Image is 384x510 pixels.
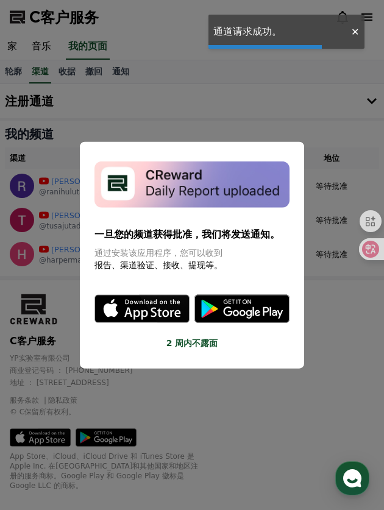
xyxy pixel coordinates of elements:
img: 应用安装模式 [94,161,290,208]
p: 报告、渠道验证、接收、提现等。 [94,259,290,271]
div: 模 态 [80,141,304,369]
p: 通过安装该应用程序，您可以收到 [94,247,290,259]
button: 2 周内不露面 [94,337,290,349]
font: 一旦您的频道获得批准，我们将发送通知。 [94,228,280,240]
